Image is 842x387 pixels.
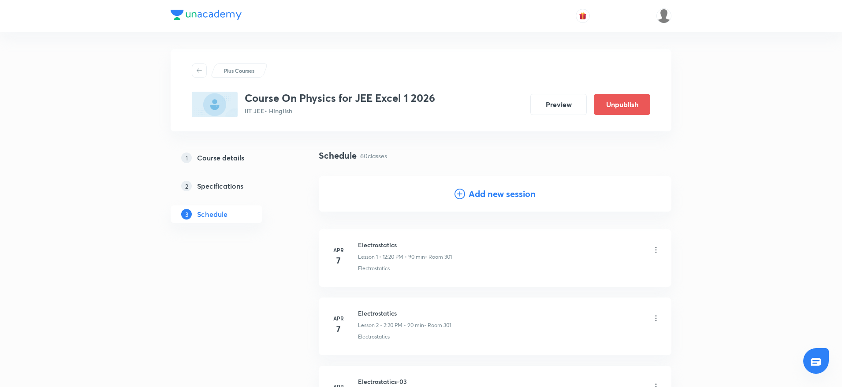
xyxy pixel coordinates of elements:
[360,151,387,160] p: 60 classes
[358,309,451,318] h6: Electrostatics
[358,240,452,249] h6: Electrostatics
[424,321,451,329] p: • Room 301
[530,94,587,115] button: Preview
[579,12,587,20] img: avatar
[245,106,435,115] p: IIT JEE • Hinglish
[171,10,242,22] a: Company Logo
[636,176,671,212] img: Add
[358,264,390,272] p: Electrostatics
[192,92,238,117] img: D26B3AB7-1C2F-4684-90B5-459F54898585_plus.png
[469,187,536,201] h4: Add new session
[330,314,347,322] h6: Apr
[358,253,425,261] p: Lesson 1 • 12:20 PM • 90 min
[224,67,254,74] p: Plus Courses
[245,92,435,104] h3: Course On Physics for JEE Excel 1 2026
[425,253,452,261] p: • Room 301
[181,209,192,220] p: 3
[330,246,347,254] h6: Apr
[358,377,453,386] h6: Electrostatics-03
[330,254,347,267] h4: 7
[197,209,227,220] h5: Schedule
[181,181,192,191] p: 2
[576,9,590,23] button: avatar
[197,181,243,191] h5: Specifications
[181,153,192,163] p: 1
[171,177,291,195] a: 2Specifications
[358,321,424,329] p: Lesson 2 • 2:20 PM • 90 min
[319,149,357,162] h4: Schedule
[330,322,347,335] h4: 7
[358,333,390,341] p: Electrostatics
[656,8,671,23] img: Ankit Porwal
[171,149,291,167] a: 1Course details
[197,153,244,163] h5: Course details
[171,10,242,20] img: Company Logo
[594,94,650,115] button: Unpublish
